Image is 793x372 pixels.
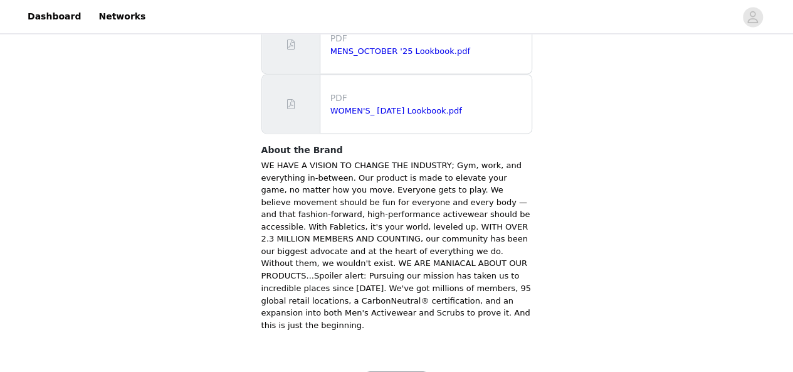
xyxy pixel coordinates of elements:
[91,3,153,31] a: Networks
[330,92,527,105] p: PDF
[330,32,527,45] p: PDF
[261,144,532,157] h4: About the Brand
[330,46,470,56] a: MENS_OCTOBER '25 Lookbook.pdf
[261,159,532,331] p: WE HAVE A VISION TO CHANGE THE INDUSTRY; Gym, work, and everything in-between. Our product is mad...
[747,7,759,27] div: avatar
[20,3,88,31] a: Dashboard
[330,106,462,115] a: WOMEN'S_ [DATE] Lookbook.pdf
